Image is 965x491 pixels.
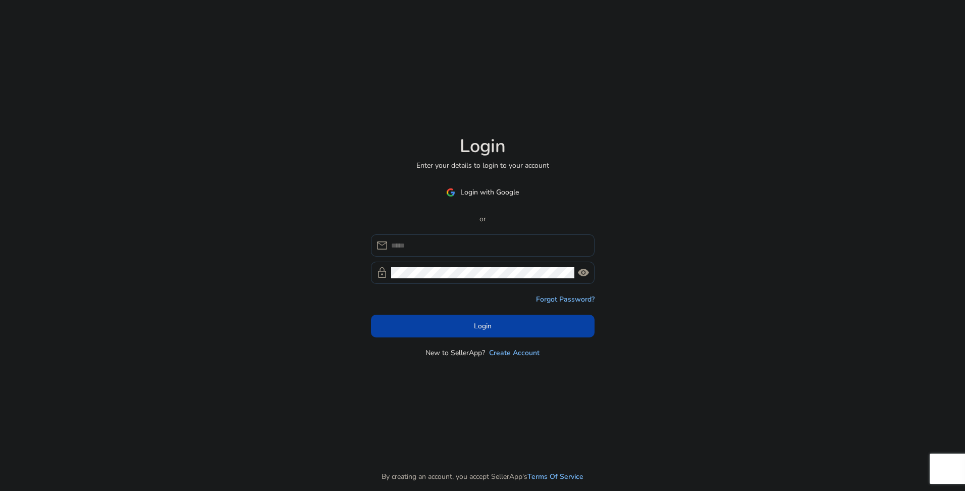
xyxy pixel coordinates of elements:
[527,471,583,482] a: Terms Of Service
[371,214,595,224] p: or
[489,348,540,358] a: Create Account
[371,315,595,337] button: Login
[460,187,519,198] span: Login with Google
[536,294,595,305] a: Forgot Password?
[371,181,595,204] button: Login with Google
[376,239,388,252] span: mail
[474,321,492,331] span: Login
[416,160,549,171] p: Enter your details to login to your account
[446,188,455,197] img: google-logo.svg
[376,267,388,279] span: lock
[577,267,589,279] span: visibility
[460,135,506,157] h1: Login
[425,348,485,358] p: New to SellerApp?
